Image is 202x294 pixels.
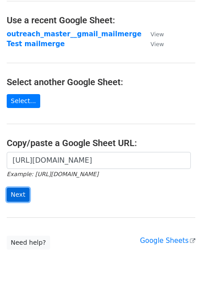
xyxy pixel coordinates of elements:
[142,40,164,48] a: View
[7,30,142,38] a: outreach_master__gmail_mailmerge
[151,41,164,48] small: View
[7,188,29,202] input: Next
[7,94,40,108] a: Select...
[7,171,98,177] small: Example: [URL][DOMAIN_NAME]
[7,236,50,250] a: Need help?
[157,251,202,294] iframe: Chat Widget
[7,15,195,26] h4: Use a recent Google Sheet:
[7,77,195,87] h4: Select another Google Sheet:
[151,31,164,38] small: View
[7,40,65,48] a: Test mailmerge
[7,138,195,148] h4: Copy/paste a Google Sheet URL:
[140,237,195,245] a: Google Sheets
[7,152,191,169] input: Paste your Google Sheet URL here
[142,30,164,38] a: View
